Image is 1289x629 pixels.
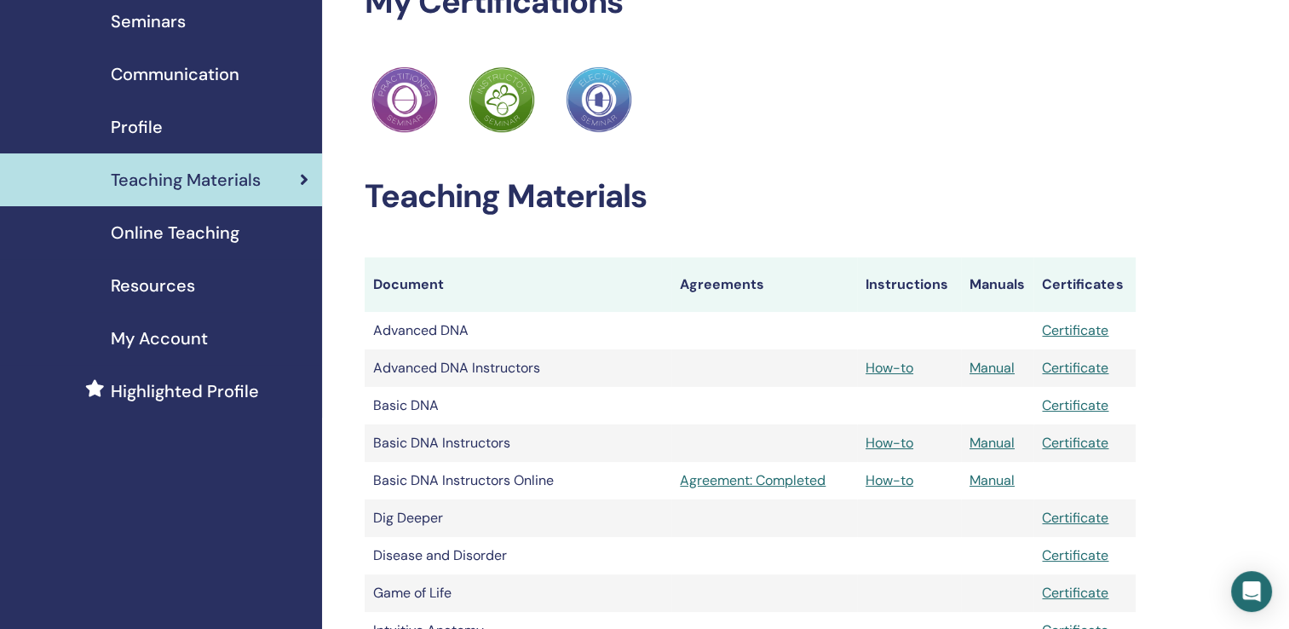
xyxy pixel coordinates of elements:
a: Certificate [1042,396,1108,414]
td: Disease and Disorder [365,537,671,574]
a: Certificate [1042,321,1108,339]
span: Teaching Materials [111,167,261,193]
th: Certificates [1033,257,1136,312]
th: Manuals [961,257,1033,312]
td: Dig Deeper [365,499,671,537]
img: Practitioner [566,66,632,133]
a: Manual [970,359,1015,377]
span: Communication [111,61,239,87]
span: Resources [111,273,195,298]
td: Basic DNA [365,387,671,424]
a: How-to [866,471,913,489]
a: How-to [866,359,913,377]
div: Open Intercom Messenger [1231,571,1272,612]
a: Agreement: Completed [680,470,849,491]
span: My Account [111,326,208,351]
img: Practitioner [371,66,438,133]
a: Manual [970,471,1015,489]
a: Certificate [1042,359,1108,377]
span: Profile [111,114,163,140]
span: Highlighted Profile [111,378,259,404]
td: Basic DNA Instructors [365,424,671,462]
th: Agreements [671,257,857,312]
a: Certificate [1042,584,1108,602]
td: Game of Life [365,574,671,612]
td: Basic DNA Instructors Online [365,462,671,499]
td: Advanced DNA [365,312,671,349]
img: Practitioner [469,66,535,133]
a: Certificate [1042,434,1108,452]
th: Document [365,257,671,312]
a: How-to [866,434,913,452]
a: Certificate [1042,546,1108,564]
a: Manual [970,434,1015,452]
span: Online Teaching [111,220,239,245]
th: Instructions [857,257,961,312]
a: Certificate [1042,509,1108,527]
span: Seminars [111,9,186,34]
td: Advanced DNA Instructors [365,349,671,387]
h2: Teaching Materials [365,177,1136,216]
